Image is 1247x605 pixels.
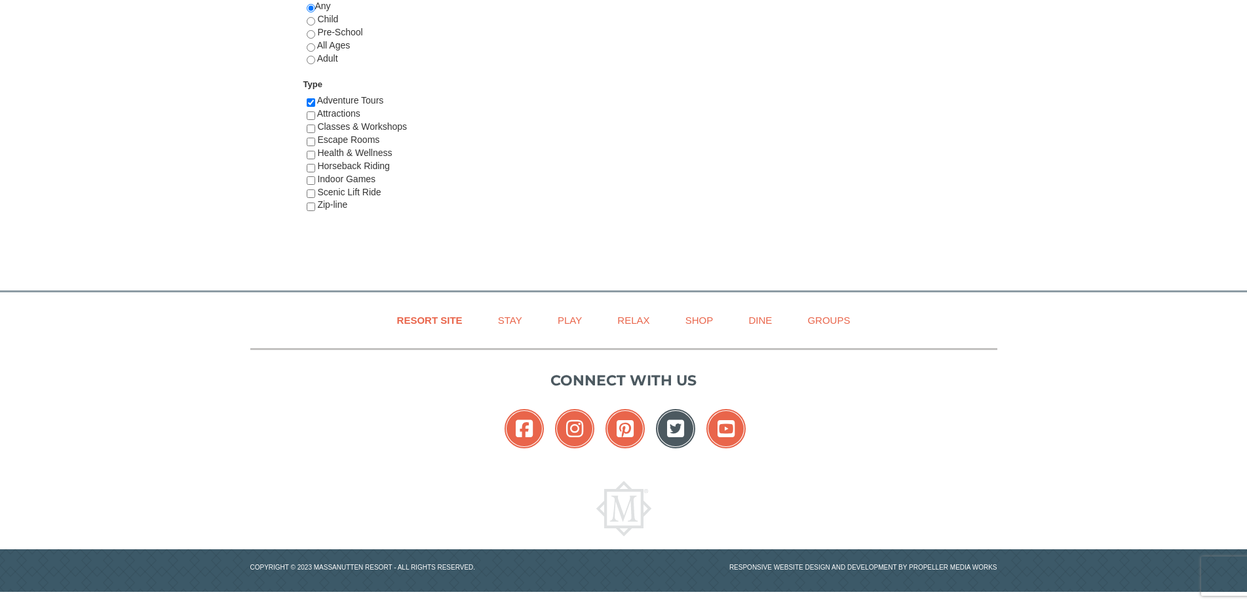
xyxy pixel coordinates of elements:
a: Stay [482,305,539,335]
span: Adventure Tours [317,95,384,106]
a: Shop [669,305,730,335]
a: Responsive website design and development by Propeller Media Works [729,564,997,571]
span: Attractions [317,108,360,119]
strong: Type [303,79,322,89]
span: Pre-School [317,27,362,37]
p: Connect with us [250,370,997,391]
span: All Ages [317,40,351,50]
span: Escape Rooms [317,134,379,145]
span: Adult [317,53,338,64]
span: Health & Wellness [317,147,392,158]
img: Massanutten Resort Logo [596,481,651,536]
span: Child [317,14,338,24]
a: Groups [791,305,866,335]
a: Resort Site [381,305,479,335]
span: Zip-line [317,199,347,210]
span: Horseback Riding [317,161,390,171]
a: Play [541,305,598,335]
span: Scenic Lift Ride [317,187,381,197]
span: Indoor Games [317,174,375,184]
p: Copyright © 2023 Massanutten Resort - All Rights Reserved. [240,562,624,572]
span: Classes & Workshops [317,121,407,132]
a: Relax [601,305,666,335]
a: Dine [732,305,788,335]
